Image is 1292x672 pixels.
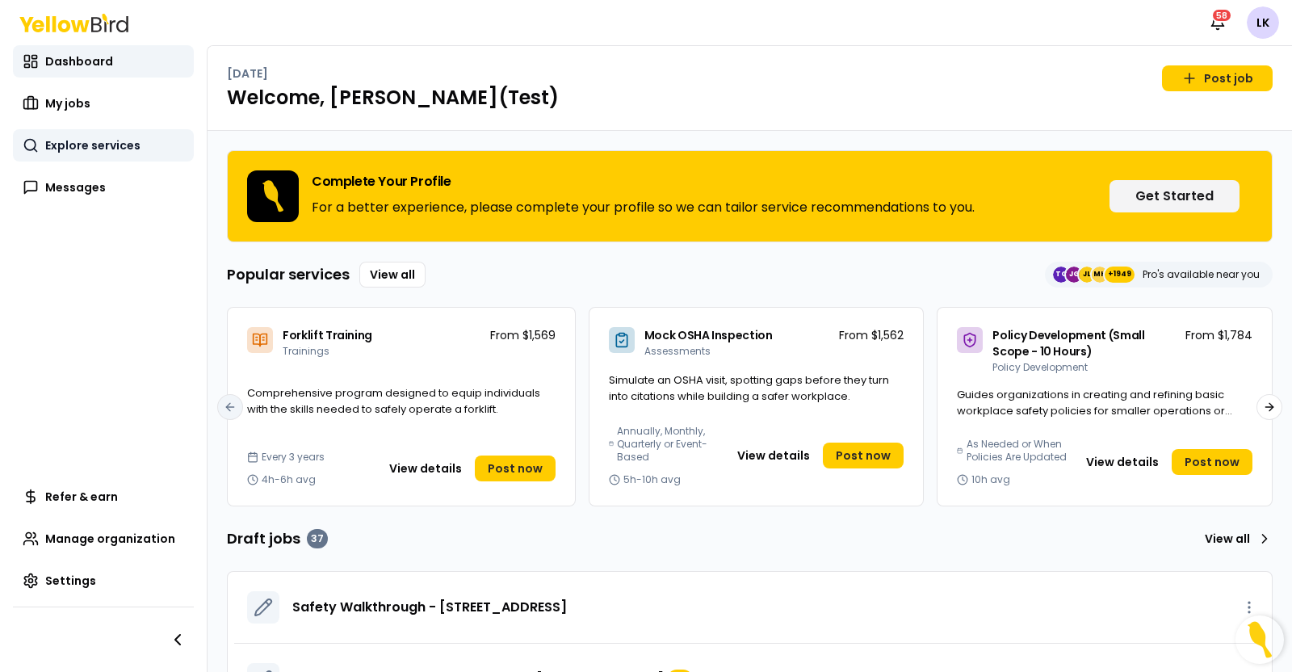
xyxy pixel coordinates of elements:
[227,263,350,286] h3: Popular services
[488,460,543,477] span: Post now
[13,45,194,78] a: Dashboard
[475,456,556,481] a: Post now
[1235,615,1284,664] button: Open Resource Center
[247,385,540,417] span: Comprehensive program designed to equip individuals with the skills needed to safely operate a fo...
[1066,267,1082,283] span: JG
[45,573,96,589] span: Settings
[992,360,1088,374] span: Policy Development
[262,451,325,464] span: Every 3 years
[283,327,372,343] span: Forklift Training
[839,327,904,343] p: From $1,562
[644,327,773,343] span: Mock OSHA Inspection
[644,344,711,358] span: Assessments
[227,85,1273,111] h1: Welcome, [PERSON_NAME](Test)
[1079,267,1095,283] span: JL
[227,150,1273,242] div: Complete Your ProfileFor a better experience, please complete your profile so we can tailor servi...
[1202,6,1234,39] button: 58
[312,175,975,188] h3: Complete Your Profile
[1110,180,1240,212] button: Get Started
[1108,267,1131,283] span: +1949
[1076,449,1168,475] button: View details
[836,447,891,464] span: Post now
[45,531,175,547] span: Manage organization
[312,198,975,217] p: For a better experience, please complete your profile so we can tailor service recommendations to...
[617,425,721,464] span: Annually, Monthly, Quarterly or Event-Based
[262,473,316,486] span: 4h-6h avg
[227,527,328,550] h3: Draft jobs
[13,171,194,204] a: Messages
[1162,65,1273,91] a: Post job
[45,137,141,153] span: Explore services
[1185,327,1252,343] p: From $1,784
[283,344,329,358] span: Trainings
[728,443,820,468] button: View details
[1143,268,1260,281] p: Pro's available near you
[359,262,426,288] a: View all
[380,456,472,481] button: View details
[227,65,268,82] p: [DATE]
[609,372,889,404] span: Simulate an OSHA visit, spotting gaps before they turn into citations while building a safer work...
[971,473,1010,486] span: 10h avg
[992,327,1144,359] span: Policy Development (Small Scope - 10 Hours)
[1198,526,1273,552] a: View all
[823,443,904,468] a: Post now
[957,387,1232,434] span: Guides organizations in creating and refining basic workplace safety policies for smaller operati...
[1172,449,1252,475] a: Post now
[292,598,567,617] a: Safety Walkthrough - [STREET_ADDRESS]
[490,327,556,343] p: From $1,569
[13,565,194,597] a: Settings
[1185,454,1240,470] span: Post now
[45,95,90,111] span: My jobs
[307,529,328,548] div: 37
[45,179,106,195] span: Messages
[1092,267,1108,283] span: MH
[13,481,194,513] a: Refer & earn
[45,489,118,505] span: Refer & earn
[623,473,681,486] span: 5h-10h avg
[13,129,194,162] a: Explore services
[1247,6,1279,39] span: LK
[967,438,1070,464] span: As Needed or When Policies Are Updated
[13,87,194,120] a: My jobs
[13,523,194,555] a: Manage organization
[1053,267,1069,283] span: TC
[1211,8,1232,23] div: 58
[45,53,113,69] span: Dashboard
